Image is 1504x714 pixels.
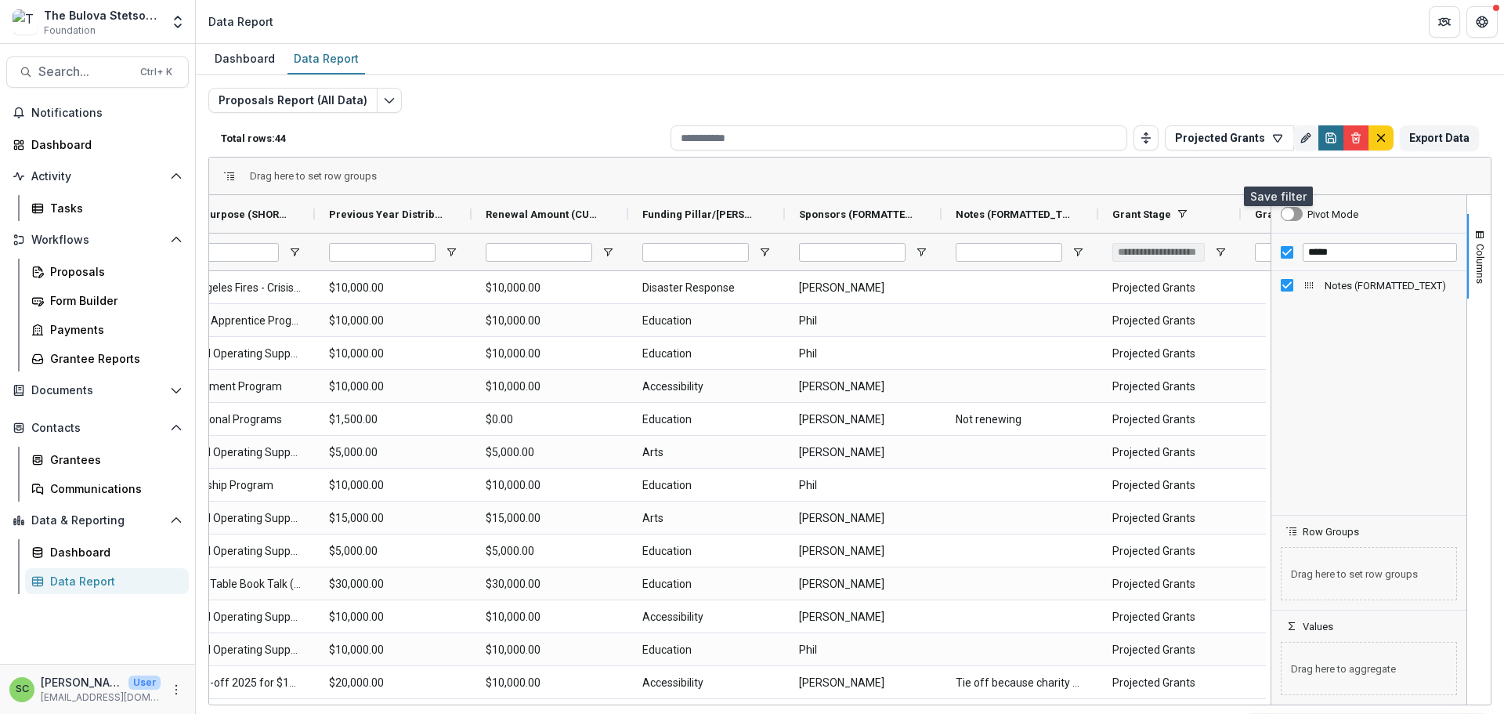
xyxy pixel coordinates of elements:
button: Open Filter Menu [288,246,301,259]
span: Arts [642,437,771,469]
span: [PERSON_NAME] [799,502,927,535]
div: Pivot Mode [1307,208,1358,220]
input: Sponsors (FORMATTED_TEXT) Filter Input [799,243,906,262]
button: Notifications [6,100,189,125]
div: Sonia Cavalli [16,684,29,694]
button: Toggle auto height [1133,125,1159,150]
span: Foundation [44,24,96,38]
span: Projected Grants [1112,305,1227,337]
a: Grantee Reports [25,346,189,371]
button: Open Data & Reporting [6,508,189,533]
input: Grant Purpose (SHORT_TEXT) Filter Input [172,243,279,262]
p: Total rows: 44 [221,132,664,144]
span: Notes (FORMATTED_TEXT) [956,208,1072,220]
div: Data Report [287,47,365,70]
span: $10,000.00 [329,601,457,633]
button: Open Filter Menu [758,246,771,259]
span: Not renewing [956,404,1084,436]
span: Projected Grants [1112,371,1227,403]
span: $20,000.00 [329,667,457,699]
div: Dashboard [31,136,176,153]
span: Leadership Program [172,469,301,502]
div: Values [1271,632,1466,705]
p: User [128,676,161,690]
span: $10,000.00 [486,667,614,699]
div: The Bulova Stetson Fund [44,7,161,24]
span: $15,000.00 [329,502,457,535]
span: Final tie-off 2025 for $10,000 [172,667,301,699]
span: $30,000.00 [486,568,614,600]
span: $15,000.00 [486,502,614,535]
a: Form Builder [25,288,189,314]
input: Renewal Amount (CURRENCY) Filter Input [486,243,592,262]
span: Tie off because charity check rating dropped [956,667,1084,699]
span: Sponsors (FORMATTED_TEXT) [799,208,915,220]
span: Grant Stage [1112,208,1171,220]
button: Open Filter Menu [602,246,614,259]
span: Education [642,634,771,666]
button: More [167,680,186,699]
a: Data Report [287,44,365,74]
a: Proposals [25,259,189,285]
span: Projected Grants [1112,502,1227,535]
span: Phil [799,469,927,502]
span: $10,000.00 [329,338,457,370]
span: $10,000.00 [486,469,614,502]
input: Funding Pillar/Tenet (TAGS) Filter Input [642,243,749,262]
span: [PERSON_NAME] [799,404,927,436]
span: Employment Program [172,371,301,403]
span: Education [642,469,771,502]
span: $30,000.00 [329,568,457,600]
button: Open Activity [6,164,189,189]
span: Accessibility [642,601,771,633]
div: Data Report [208,13,273,30]
img: The Bulova Stetson Fund [13,9,38,34]
button: Rename [1293,125,1318,150]
span: General Operating Support [172,338,301,370]
span: [PERSON_NAME] [799,437,927,469]
span: Values [1303,621,1333,632]
button: Open Filter Menu [1214,246,1227,259]
a: Tasks [25,195,189,221]
span: Los Angeles Fires - Crisis Relief [172,272,301,304]
div: Form Builder [50,292,176,309]
button: default [1368,125,1394,150]
span: $10,000.00 [329,634,457,666]
p: [EMAIL_ADDRESS][DOMAIN_NAME] [41,690,161,705]
div: Tasks [50,200,176,216]
div: Column List 1 Columns [1271,276,1466,295]
span: $10,000.00 [486,634,614,666]
a: Grantees [25,447,189,473]
span: Disaster Response [642,272,771,304]
button: Open Workflows [6,227,189,252]
span: $1,500.00 [329,404,457,436]
a: Payments [25,317,189,343]
span: Notes (FORMATTED_TEXT) [1325,280,1457,292]
span: Projected Grants [1112,667,1227,699]
div: Row Groups [1271,538,1466,610]
span: Projected Grants [1112,469,1227,502]
span: [PERSON_NAME] [799,535,927,567]
span: Coffee Table Book Talk ($10k), Exhibiting the Competition Winners ($20k) [172,568,301,600]
button: Edit selected report [377,88,402,113]
button: Projected Grants [1165,125,1294,150]
span: Drag here to set row groups [1281,547,1457,600]
button: Search... [6,56,189,88]
span: Accessibility [642,667,771,699]
span: Drag here to set row groups [250,170,377,182]
p: [PERSON_NAME] [41,674,122,690]
div: Communications [50,480,176,497]
span: General Operating Support [172,601,301,633]
span: $10,000.00 [329,272,457,304]
span: Educational Programs [172,404,301,436]
button: Open entity switcher [167,6,189,38]
div: Grantees [50,451,176,468]
span: $10,000.00 [486,305,614,337]
span: Projected Grants [1112,338,1227,370]
span: Projected Grants [1112,404,1227,436]
span: Previous Year Distribution Amount (CURRENCY) [329,208,445,220]
a: Dashboard [208,44,281,74]
span: [PERSON_NAME] [799,272,927,304]
span: [PERSON_NAME] [799,601,927,633]
span: Documents [31,384,164,397]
